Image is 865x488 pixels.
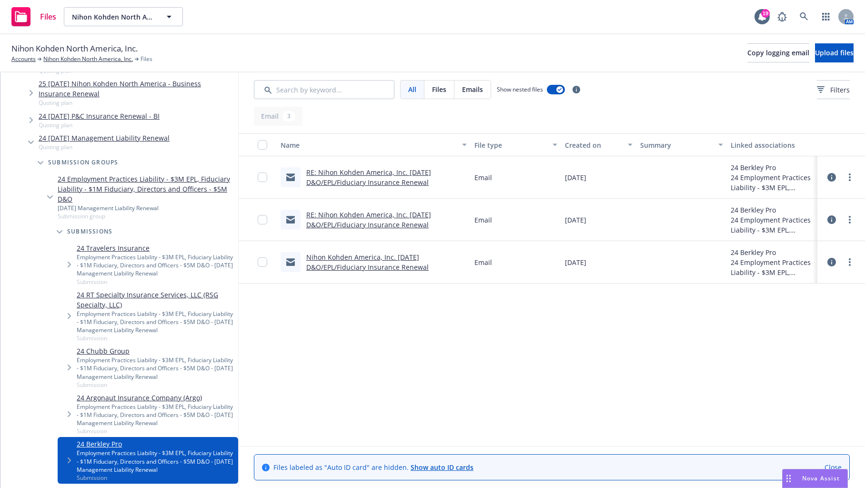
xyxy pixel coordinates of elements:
[58,212,234,220] span: Submission group
[77,334,234,342] span: Submission
[43,55,133,63] a: Nihon Kohden North America, Inc.
[67,229,112,234] span: Submissions
[411,463,473,472] a: Show auto ID cards
[39,143,170,151] span: Quoting plan
[141,55,152,63] span: Files
[731,247,814,257] div: 24 Berkley Pro
[565,257,586,267] span: [DATE]
[565,140,622,150] div: Created on
[815,48,854,57] span: Upload files
[281,140,456,150] div: Name
[77,381,234,389] span: Submission
[432,84,446,94] span: Files
[844,214,855,225] a: more
[58,174,234,204] a: 24 Employment Practices Liability - $3M EPL, Fiduciary Liability - $1M Fiduciary, Directors and O...
[731,215,814,235] div: 24 Employment Practices Liability - $3M EPL, Fiduciary Liability - $1M Fiduciary, Directors and O...
[830,85,850,95] span: Filters
[802,474,840,482] span: Nova Assist
[761,9,770,18] div: 19
[11,55,36,63] a: Accounts
[77,346,234,356] a: 24 Chubb Group
[64,7,183,26] button: Nihon Kohden North America, Inc.
[747,43,809,62] button: Copy logging email
[727,133,817,156] button: Linked associations
[258,257,267,267] input: Toggle Row Selected
[474,215,492,225] span: Email
[474,257,492,267] span: Email
[40,13,56,20] span: Files
[77,474,234,482] span: Submission
[773,7,792,26] a: Report a Bug
[77,253,234,277] div: Employment Practices Liability - $3M EPL, Fiduciary Liability - $1M Fiduciary, Directors and Offi...
[816,7,835,26] a: Switch app
[815,43,854,62] button: Upload files
[254,80,394,99] input: Search by keyword...
[77,449,234,473] div: Employment Practices Liability - $3M EPL, Fiduciary Liability - $1M Fiduciary, Directors and Offi...
[731,257,814,277] div: 24 Employment Practices Liability - $3M EPL, Fiduciary Liability - $1M Fiduciary, Directors and O...
[844,256,855,268] a: more
[39,111,160,121] a: 24 [DATE] P&C Insurance Renewal - BI
[77,403,234,427] div: Employment Practices Liability - $3M EPL, Fiduciary Liability - $1M Fiduciary, Directors and Offi...
[817,80,850,99] button: Filters
[561,133,636,156] button: Created on
[565,173,586,183] span: [DATE]
[782,469,848,488] button: Nova Assist
[471,133,561,156] button: File type
[77,278,234,286] span: Submission
[817,85,850,95] span: Filters
[77,439,234,449] a: 24 Berkley Pro
[640,140,713,150] div: Summary
[731,140,814,150] div: Linked associations
[795,7,814,26] a: Search
[258,140,267,150] input: Select all
[77,356,234,380] div: Employment Practices Liability - $3M EPL, Fiduciary Liability - $1M Fiduciary, Directors and Offi...
[636,133,727,156] button: Summary
[474,140,547,150] div: File type
[77,393,234,403] a: 24 Argonaut Insurance Company (Argo)
[39,121,160,129] span: Quoting plan
[731,163,814,173] div: 24 Berkley Pro
[72,12,154,22] span: Nihon Kohden North America, Inc.
[8,3,60,30] a: Files
[39,133,170,143] a: 24 [DATE] Management Liability Renewal
[825,462,842,472] a: Close
[39,79,234,99] a: 25 [DATE] Nihon Kohden North America - Business Insurance Renewal
[747,48,809,57] span: Copy logging email
[565,215,586,225] span: [DATE]
[273,462,473,472] span: Files labeled as "Auto ID card" are hidden.
[77,290,234,310] a: 24 RT Specialty Insurance Services, LLC (RSG Specialty, LLC)
[77,243,234,253] a: 24 Travelers Insurance
[258,215,267,224] input: Toggle Row Selected
[258,173,267,182] input: Toggle Row Selected
[731,173,814,193] div: 24 Employment Practices Liability - $3M EPL, Fiduciary Liability - $1M Fiduciary, Directors and O...
[306,210,431,229] a: RE: Nihon Kohden America, Inc. [DATE] D&O/EPL/Fiduciary Insurance Renewal
[731,205,814,215] div: 24 Berkley Pro
[474,173,492,183] span: Email
[277,133,471,156] button: Name
[408,84,416,94] span: All
[497,85,543,93] span: Show nested files
[844,172,855,183] a: more
[77,427,234,435] span: Submission
[783,469,795,488] div: Drag to move
[306,168,431,187] a: RE: Nihon Kohden America, Inc. [DATE] D&O/EPL/Fiduciary Insurance Renewal
[58,204,234,212] div: [DATE] Management Liability Renewal
[77,310,234,334] div: Employment Practices Liability - $3M EPL, Fiduciary Liability - $1M Fiduciary, Directors and Offi...
[39,99,234,107] span: Quoting plan
[48,160,118,165] span: Submission groups
[306,253,429,272] a: Nihon Kohden America, Inc. [DATE] D&O/EPL/Fiduciary Insurance Renewal
[11,42,138,55] span: Nihon Kohden North America, Inc.
[462,84,483,94] span: Emails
